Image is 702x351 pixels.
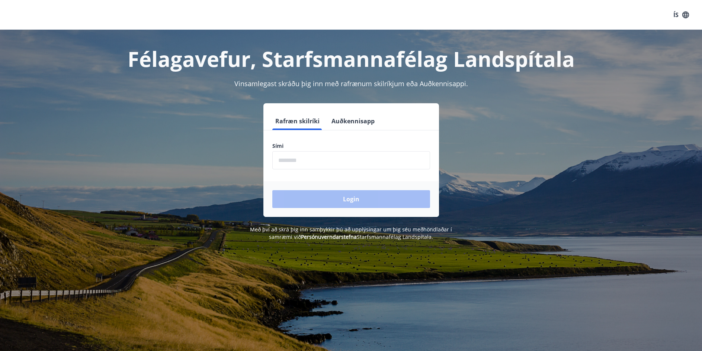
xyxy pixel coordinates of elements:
button: ÍS [669,8,693,22]
button: Rafræn skilríki [272,112,323,130]
button: Auðkennisapp [328,112,378,130]
span: Vinsamlegast skráðu þig inn með rafrænum skilríkjum eða Auðkennisappi. [234,79,468,88]
span: Með því að skrá þig inn samþykkir þú að upplýsingar um þig séu meðhöndlaðar í samræmi við Starfsm... [250,226,452,240]
label: Sími [272,142,430,150]
h1: Félagavefur, Starfsmannafélag Landspítala [92,45,610,73]
a: Persónuverndarstefna [301,233,357,240]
